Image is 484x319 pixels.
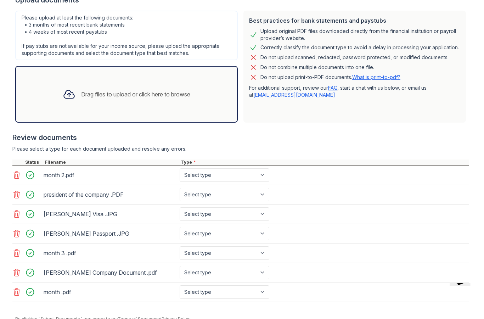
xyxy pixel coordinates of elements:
div: Upload original PDF files downloaded directly from the financial institution or payroll provider’... [260,28,460,42]
div: month 2.pdf [44,169,177,181]
a: FAQ [328,85,337,91]
div: month .pdf [44,286,177,298]
div: Status [24,159,44,165]
p: Do not upload print-to-PDF documents. [260,74,400,81]
iframe: chat widget [447,283,478,313]
div: president of the company .PDF [44,189,177,200]
div: Do not upload scanned, redacted, password protected, or modified documents. [260,53,449,62]
div: [PERSON_NAME] Company Document .pdf [44,267,177,278]
a: What is print-to-pdf? [352,74,400,80]
div: [PERSON_NAME] Visa .JPG [44,208,177,220]
div: Filename [44,159,180,165]
div: Do not combine multiple documents into one file. [260,63,374,72]
div: Please select a type for each document uploaded and resolve any errors. [12,145,469,152]
div: Correctly classify the document type to avoid a delay in processing your application. [260,43,459,52]
div: Drag files to upload or click here to browse [81,90,190,99]
div: Review documents [12,133,469,142]
a: [EMAIL_ADDRESS][DOMAIN_NAME] [253,92,335,98]
div: month 3 .pdf [44,247,177,259]
div: Please upload at least the following documents: • 3 months of most recent bank statements • 4 wee... [15,11,238,60]
p: For additional support, review our , start a chat with us below, or email us at [249,84,460,99]
div: Type [180,159,469,165]
div: [PERSON_NAME] Passport .JPG [44,228,177,239]
div: Best practices for bank statements and paystubs [249,16,460,25]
